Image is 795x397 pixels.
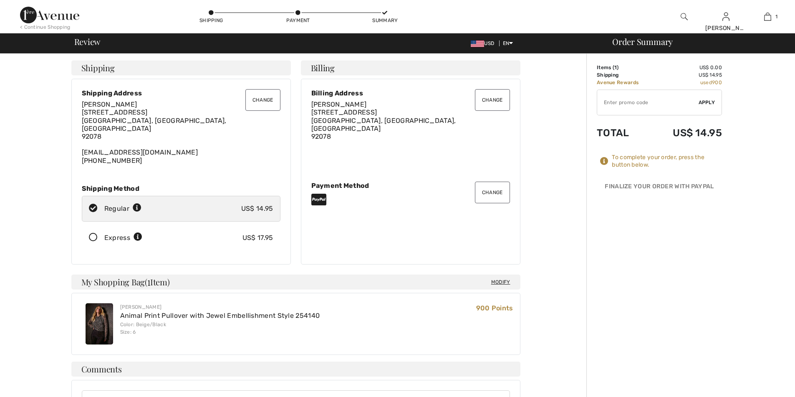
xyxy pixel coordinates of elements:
[311,89,510,97] div: Billing Address
[471,40,484,47] img: US Dollar
[199,17,224,24] div: Shipping
[74,37,101,46] span: Review
[654,79,722,86] td: used
[82,108,227,140] span: [STREET_ADDRESS] [GEOGRAPHIC_DATA], [GEOGRAPHIC_DATA], [GEOGRAPHIC_DATA] 92078
[614,65,617,70] span: 1
[81,64,115,72] span: Shipping
[654,71,722,79] td: US$ 14.95
[242,233,273,243] div: US$ 17.95
[20,23,71,31] div: < Continue Shopping
[20,7,79,23] img: 1ère Avenue
[82,100,137,108] span: [PERSON_NAME]
[747,12,788,22] a: 1
[82,89,280,97] div: Shipping Address
[597,71,654,79] td: Shipping
[241,204,273,214] div: US$ 14.95
[86,303,113,345] img: Animal Print Pullover with Jewel Embellishment Style 254140
[104,233,142,243] div: Express
[699,99,715,106] span: Apply
[475,89,510,111] button: Change
[372,17,397,24] div: Summary
[705,24,746,32] div: [PERSON_NAME]
[311,64,335,72] span: Billing
[120,312,320,320] a: Animal Print Pullover with Jewel Embellishment Style 254140
[71,362,520,377] h4: Comments
[722,12,729,20] a: Sign In
[654,119,722,147] td: US$ 14.95
[311,100,367,108] span: [PERSON_NAME]
[82,185,280,192] div: Shipping Method
[285,17,310,24] div: Payment
[245,89,280,111] button: Change
[82,100,280,165] div: [EMAIL_ADDRESS][DOMAIN_NAME] [PHONE_NUMBER]
[471,40,497,46] span: USD
[597,90,699,115] input: Promo code
[612,154,722,169] div: To complete your order, press the button below.
[654,64,722,71] td: US$ 0.00
[475,182,510,203] button: Change
[120,303,320,311] div: [PERSON_NAME]
[491,278,510,286] span: Modify
[145,276,169,287] span: ( Item)
[597,79,654,86] td: Avenue Rewards
[597,119,654,147] td: Total
[120,321,320,336] div: Color: Beige/Black Size: 6
[476,304,513,312] span: 900 Points
[71,275,520,290] h4: My Shopping Bag
[597,64,654,71] td: Items ( )
[597,182,722,195] div: Finalize Your Order with PayPal
[311,108,456,140] span: [STREET_ADDRESS] [GEOGRAPHIC_DATA], [GEOGRAPHIC_DATA], [GEOGRAPHIC_DATA] 92078
[712,80,722,85] span: 900
[503,40,513,46] span: EN
[311,182,510,190] div: Payment Method
[602,37,790,46] div: Order Summary
[775,13,777,20] span: 1
[147,276,150,287] span: 1
[764,12,771,22] img: My Bag
[681,12,688,22] img: search the website
[722,12,729,22] img: My Info
[104,204,141,214] div: Regular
